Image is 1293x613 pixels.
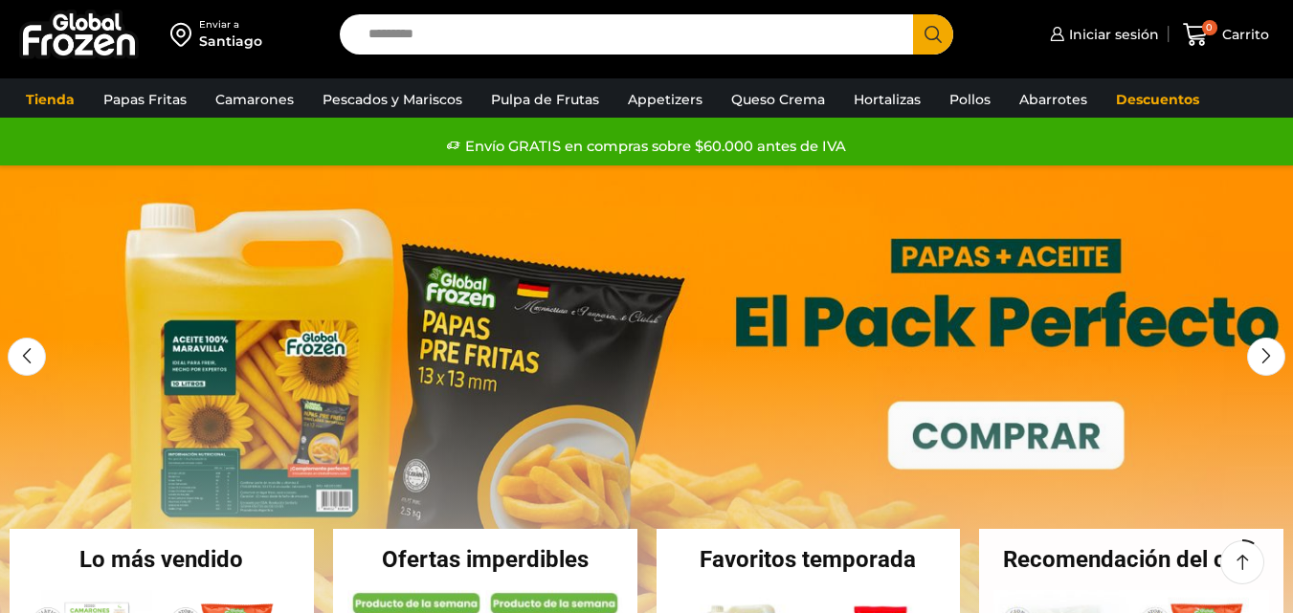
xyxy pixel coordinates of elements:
div: Next slide [1247,338,1285,376]
a: Abarrotes [1010,81,1097,118]
h2: Lo más vendido [10,548,314,571]
button: Search button [913,14,953,55]
div: Santiago [199,32,262,51]
a: Queso Crema [722,81,835,118]
a: 0 Carrito [1178,12,1274,57]
a: Iniciar sesión [1045,15,1159,54]
a: Descuentos [1106,81,1209,118]
h2: Ofertas imperdibles [333,548,637,571]
a: Pescados y Mariscos [313,81,472,118]
a: Pulpa de Frutas [481,81,609,118]
img: address-field-icon.svg [170,18,199,51]
div: Enviar a [199,18,262,32]
h2: Favoritos temporada [657,548,961,571]
span: 0 [1202,20,1217,35]
a: Tienda [16,81,84,118]
a: Camarones [206,81,303,118]
a: Papas Fritas [94,81,196,118]
a: Pollos [940,81,1000,118]
h2: Recomendación del chef [979,548,1283,571]
a: Hortalizas [844,81,930,118]
a: Appetizers [618,81,712,118]
span: Carrito [1217,25,1269,44]
span: Iniciar sesión [1064,25,1159,44]
div: Previous slide [8,338,46,376]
